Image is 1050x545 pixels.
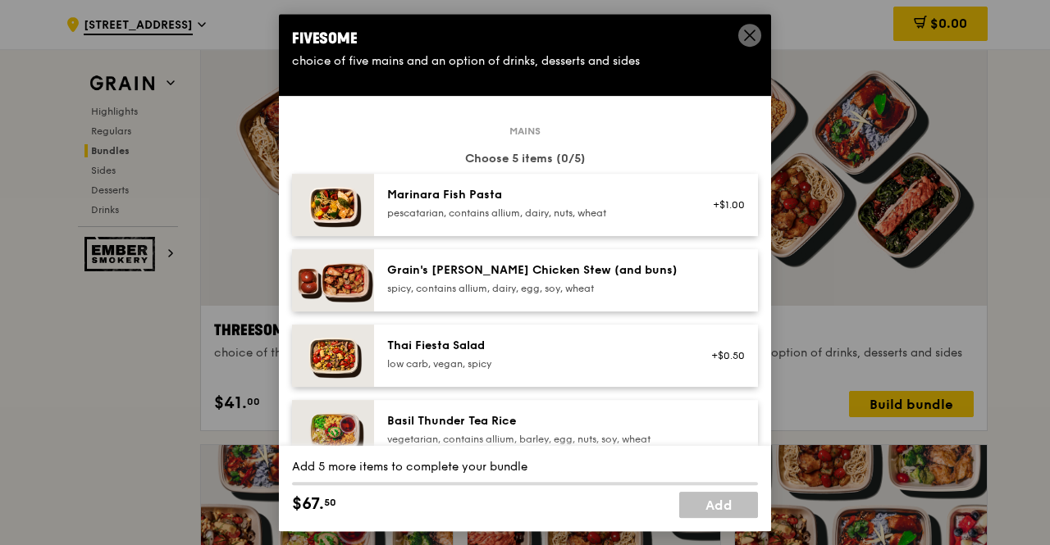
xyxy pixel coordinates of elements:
[324,496,336,509] span: 50
[387,413,682,429] div: Basil Thunder Tea Rice
[292,249,374,311] img: daily_normal_Grains-Curry-Chicken-Stew-HORZ.jpg
[387,338,682,354] div: Thai Fiesta Salad
[292,325,374,387] img: daily_normal_Thai_Fiesta_Salad__Horizontal_.jpg
[387,207,682,220] div: pescatarian, contains allium, dairy, nuts, wheat
[292,492,324,516] span: $67.
[701,198,745,211] div: +$1.00
[387,357,682,370] div: low carb, vegan, spicy
[292,459,758,475] div: Add 5 more items to complete your bundle
[292,27,758,50] div: Fivesome
[387,282,682,295] div: spicy, contains allium, dairy, egg, soy, wheat
[387,187,682,203] div: Marinara Fish Pasta
[503,125,547,138] span: Mains
[292,53,758,70] div: choice of five mains and an option of drinks, desserts and sides
[292,174,374,236] img: daily_normal_Marinara_Fish_Pasta__Horizontal_.jpg
[292,151,758,167] div: Choose 5 items (0/5)
[387,433,682,446] div: vegetarian, contains allium, barley, egg, nuts, soy, wheat
[701,349,745,362] div: +$0.50
[292,400,374,462] img: daily_normal_HORZ-Basil-Thunder-Tea-Rice.jpg
[387,262,682,279] div: Grain's [PERSON_NAME] Chicken Stew (and buns)
[679,492,758,518] a: Add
